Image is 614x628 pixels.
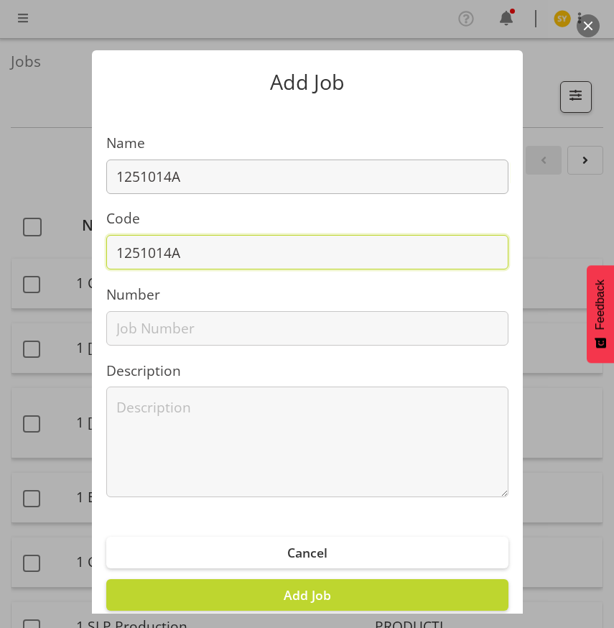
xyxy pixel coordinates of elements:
span: Add Job [284,586,331,604]
input: Job Number [106,311,508,346]
button: Cancel [106,537,508,568]
label: Name [106,133,508,154]
label: Description [106,361,508,382]
button: Feedback - Show survey [587,265,614,363]
span: Feedback [594,280,607,330]
p: Add Job [106,72,508,93]
button: Add Job [106,579,508,611]
input: Job Name [106,160,508,194]
label: Code [106,208,508,229]
input: Job Code [106,235,508,269]
span: Cancel [287,544,327,561]
label: Number [106,285,508,305]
